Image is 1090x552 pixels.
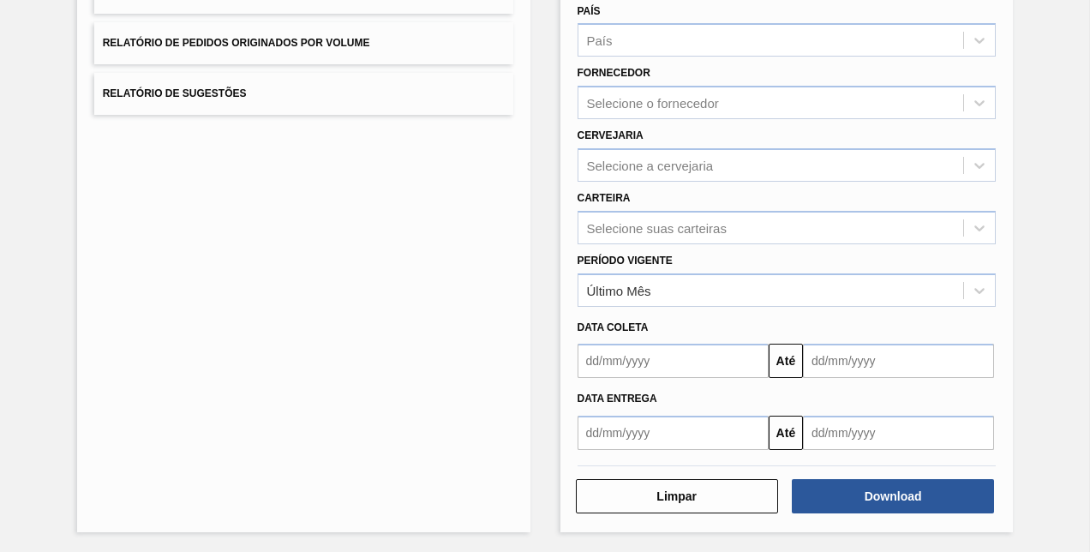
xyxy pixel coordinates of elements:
[578,67,650,79] label: Fornecedor
[578,344,769,378] input: dd/mm/yyyy
[578,393,657,405] span: Data entrega
[792,479,994,513] button: Download
[578,255,673,267] label: Período Vigente
[803,344,994,378] input: dd/mm/yyyy
[94,73,513,115] button: Relatório de Sugestões
[769,344,803,378] button: Até
[587,220,727,235] div: Selecione suas carteiras
[587,158,714,172] div: Selecione a cervejaria
[578,416,769,450] input: dd/mm/yyyy
[94,22,513,64] button: Relatório de Pedidos Originados por Volume
[578,129,644,141] label: Cervejaria
[587,33,613,48] div: País
[578,321,649,333] span: Data coleta
[578,5,601,17] label: País
[576,479,778,513] button: Limpar
[769,416,803,450] button: Até
[103,87,247,99] span: Relatório de Sugestões
[587,283,651,297] div: Último Mês
[578,192,631,204] label: Carteira
[803,416,994,450] input: dd/mm/yyyy
[587,96,719,111] div: Selecione o fornecedor
[103,37,370,49] span: Relatório de Pedidos Originados por Volume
